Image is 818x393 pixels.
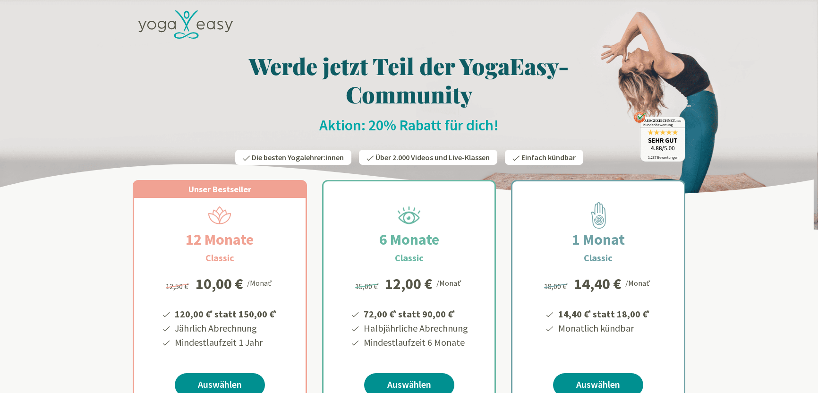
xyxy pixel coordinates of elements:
span: 15,00 € [355,282,380,291]
h2: Aktion: 20% Rabatt für dich! [133,116,685,135]
li: 72,00 € statt 90,00 € [362,305,468,321]
div: 12,00 € [385,276,433,291]
div: /Monat [625,276,652,289]
h3: Classic [205,251,234,265]
li: 14,40 € statt 18,00 € [557,305,651,321]
span: 12,50 € [166,282,191,291]
img: ausgezeichnet_badge.png [634,111,685,162]
div: /Monat [247,276,274,289]
li: Halbjährliche Abrechnung [362,321,468,335]
div: 14,40 € [574,276,622,291]
h2: 6 Monate [357,228,462,251]
li: Mindestlaufzeit 6 Monate [362,335,468,350]
h2: 12 Monate [163,228,276,251]
span: Die besten Yogalehrer:innen [252,153,344,162]
li: Monatlich kündbar [557,321,651,335]
h2: 1 Monat [549,228,648,251]
h1: Werde jetzt Teil der YogaEasy-Community [133,51,685,108]
div: 10,00 € [196,276,243,291]
span: Über 2.000 Videos und Live-Klassen [375,153,490,162]
span: Unser Bestseller [188,184,251,195]
span: 18,00 € [544,282,569,291]
span: Einfach kündbar [521,153,576,162]
li: Mindestlaufzeit 1 Jahr [173,335,278,350]
li: 120,00 € statt 150,00 € [173,305,278,321]
li: Jährlich Abrechnung [173,321,278,335]
div: /Monat [436,276,463,289]
h3: Classic [584,251,613,265]
h3: Classic [395,251,424,265]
